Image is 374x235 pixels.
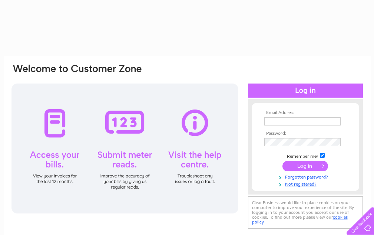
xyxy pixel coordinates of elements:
[262,110,348,115] th: Email Address:
[264,180,348,187] a: Not registered?
[262,131,348,136] th: Password:
[282,161,328,171] input: Submit
[252,215,348,225] a: cookies policy
[264,173,348,180] a: Forgotten password?
[248,196,363,229] div: Clear Business would like to place cookies on your computer to improve your experience of the sit...
[262,152,348,159] td: Remember me?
